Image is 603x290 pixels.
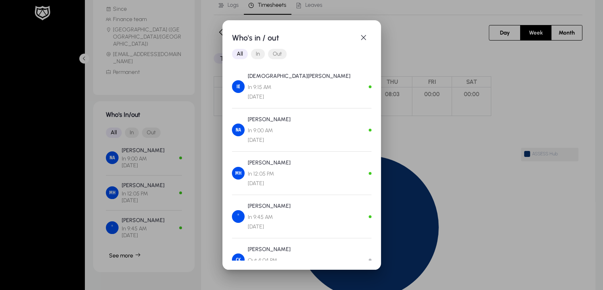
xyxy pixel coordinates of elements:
span: In 9:15 AM [DATE] [248,83,350,102]
button: All [232,49,248,59]
button: In [251,49,265,59]
p: [PERSON_NAME] [248,115,291,124]
p: [PERSON_NAME] [248,158,291,168]
img: Fady Basaly [232,210,245,223]
p: [PERSON_NAME] [248,201,291,211]
span: In 9:00 AM [DATE] [248,126,291,145]
img: Nahla Abdelaziz [232,124,245,136]
span: Out 4:04 PM [DATE] [248,256,291,275]
p: [DEMOGRAPHIC_DATA][PERSON_NAME] [248,72,350,81]
mat-button-toggle-group: Font Style [232,46,371,62]
button: Out [268,49,287,59]
img: Islam Elkady [232,80,245,93]
img: Mohamed Hegab [232,167,245,180]
span: In 9:45 AM [DATE] [248,213,291,232]
h1: Who's in / out [232,31,356,44]
img: Carine Khajatourian [232,253,245,266]
p: [PERSON_NAME] [248,245,291,254]
span: In 12:05 PM [DATE] [248,169,291,188]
